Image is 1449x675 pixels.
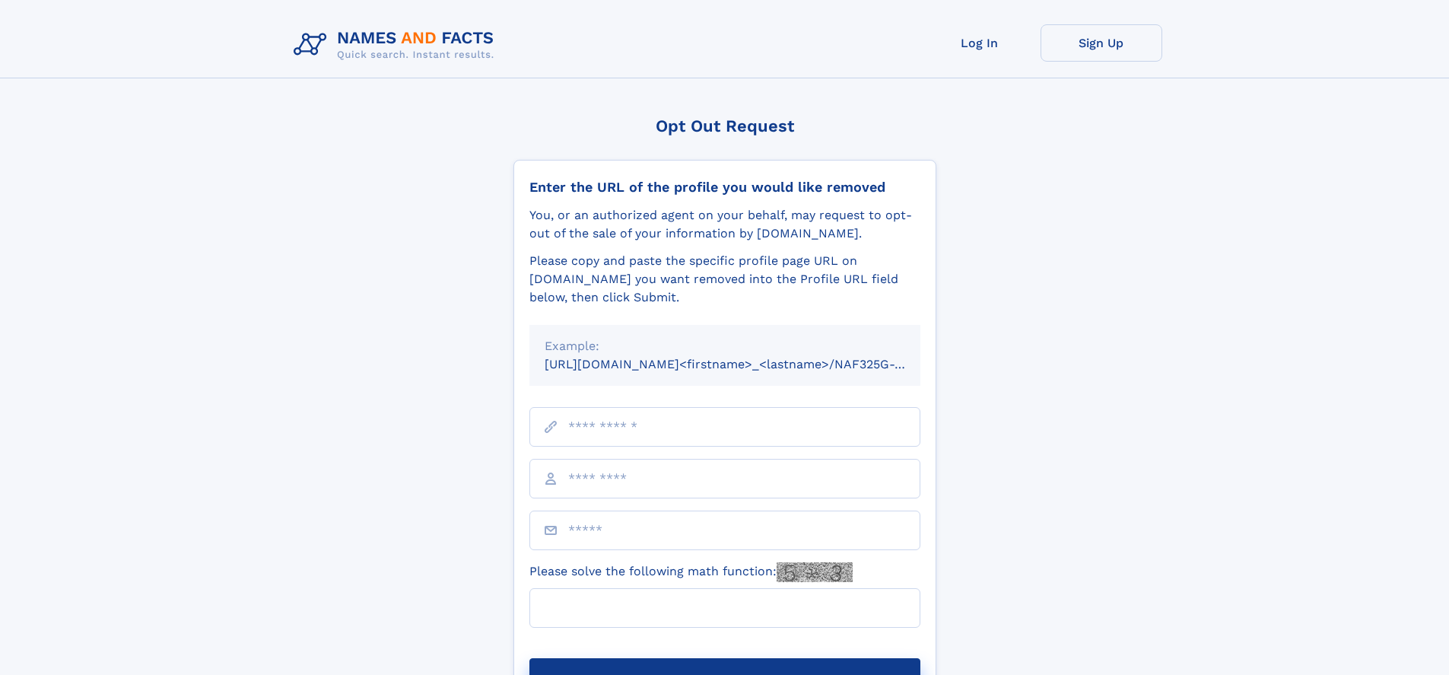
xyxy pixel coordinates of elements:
[513,116,936,135] div: Opt Out Request
[288,24,507,65] img: Logo Names and Facts
[529,562,853,582] label: Please solve the following math function:
[919,24,1041,62] a: Log In
[529,252,920,307] div: Please copy and paste the specific profile page URL on [DOMAIN_NAME] you want removed into the Pr...
[1041,24,1162,62] a: Sign Up
[529,179,920,196] div: Enter the URL of the profile you would like removed
[545,337,905,355] div: Example:
[529,206,920,243] div: You, or an authorized agent on your behalf, may request to opt-out of the sale of your informatio...
[545,357,949,371] small: [URL][DOMAIN_NAME]<firstname>_<lastname>/NAF325G-xxxxxxxx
